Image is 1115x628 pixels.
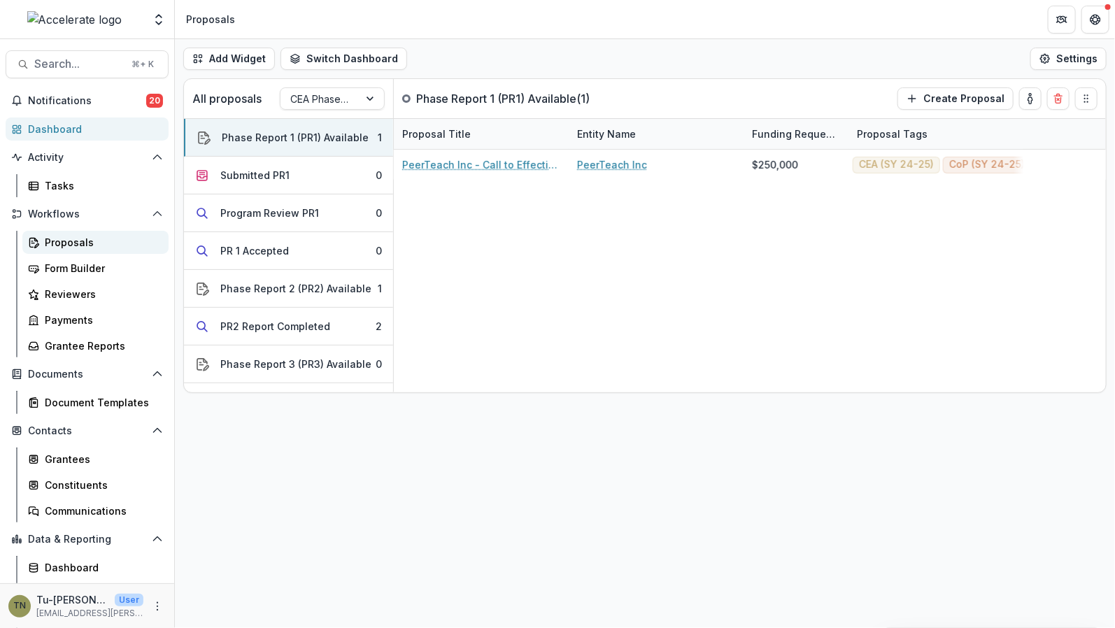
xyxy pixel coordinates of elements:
[220,281,371,296] div: Phase Report 2 (PR2) Available
[45,178,157,193] div: Tasks
[378,281,382,296] div: 1
[22,499,169,522] a: Communications
[129,57,157,72] div: ⌘ + K
[220,206,319,220] div: Program Review PR1
[6,117,169,141] a: Dashboard
[222,130,369,145] div: Phase Report 1 (PR1) Available
[1047,87,1070,110] button: Delete card
[280,48,407,70] button: Switch Dashboard
[1019,87,1042,110] button: toggle-assigned-to-me
[394,127,479,141] div: Proposal Title
[1030,48,1107,70] button: Settings
[184,194,393,232] button: Program Review PR10
[6,90,169,112] button: Notifications20
[146,94,163,108] span: 20
[6,50,169,78] button: Search...
[28,152,146,164] span: Activity
[394,119,569,149] div: Proposal Title
[1081,6,1109,34] button: Get Help
[22,391,169,414] a: Document Templates
[180,9,241,29] nav: breadcrumb
[28,369,146,380] span: Documents
[848,119,1023,149] div: Proposal Tags
[13,601,26,611] div: Tu-Quyen Nguyen
[22,473,169,497] a: Constituents
[22,448,169,471] a: Grantees
[22,231,169,254] a: Proposals
[220,243,289,258] div: PR 1 Accepted
[569,127,644,141] div: Entity Name
[6,420,169,442] button: Open Contacts
[22,582,169,605] a: Advanced Analytics
[378,130,382,145] div: 1
[1075,87,1098,110] button: Drag
[28,425,146,437] span: Contacts
[744,119,848,149] div: Funding Requested
[45,235,157,250] div: Proposals
[34,57,123,71] span: Search...
[45,261,157,276] div: Form Builder
[22,283,169,306] a: Reviewers
[149,598,166,615] button: More
[28,208,146,220] span: Workflows
[45,560,157,575] div: Dashboard
[577,157,647,172] a: PeerTeach Inc
[859,159,934,171] span: CEA (SY 24-25)
[184,232,393,270] button: PR 1 Accepted0
[45,287,157,301] div: Reviewers
[28,534,146,545] span: Data & Reporting
[45,478,157,492] div: Constituents
[184,119,393,157] button: Phase Report 1 (PR1) Available1
[6,528,169,550] button: Open Data & Reporting
[28,95,146,107] span: Notifications
[22,334,169,357] a: Grantee Reports
[220,319,330,334] div: PR2 Report Completed
[376,319,382,334] div: 2
[949,159,1025,171] span: CoP (SY 24-25)
[149,6,169,34] button: Open entity switcher
[22,556,169,579] a: Dashboard
[36,607,143,620] p: [EMAIL_ADDRESS][PERSON_NAME][DOMAIN_NAME]
[22,174,169,197] a: Tasks
[45,313,157,327] div: Payments
[376,243,382,258] div: 0
[36,592,109,607] p: Tu-[PERSON_NAME]
[45,504,157,518] div: Communications
[45,395,157,410] div: Document Templates
[183,48,275,70] button: Add Widget
[752,157,798,172] div: $250,000
[848,127,936,141] div: Proposal Tags
[569,119,744,149] div: Entity Name
[45,338,157,353] div: Grantee Reports
[220,357,371,371] div: Phase Report 3 (PR3) Available
[22,308,169,331] a: Payments
[6,203,169,225] button: Open Workflows
[184,308,393,345] button: PR2 Report Completed2
[27,11,122,28] img: Accelerate logo
[115,594,143,606] p: User
[45,452,157,466] div: Grantees
[28,122,157,136] div: Dashboard
[6,363,169,385] button: Open Documents
[184,157,393,194] button: Submitted PR10
[376,357,382,371] div: 0
[192,90,262,107] p: All proposals
[184,270,393,308] button: Phase Report 2 (PR2) Available1
[186,12,235,27] div: Proposals
[897,87,1014,110] button: Create Proposal
[402,157,560,172] a: PeerTeach Inc - Call to Effective Action - 2
[376,168,382,183] div: 0
[6,146,169,169] button: Open Activity
[744,127,848,141] div: Funding Requested
[220,168,290,183] div: Submitted PR1
[22,257,169,280] a: Form Builder
[376,206,382,220] div: 0
[184,345,393,383] button: Phase Report 3 (PR3) Available0
[1048,6,1076,34] button: Partners
[416,90,590,107] p: Phase Report 1 (PR1) Available ( 1 )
